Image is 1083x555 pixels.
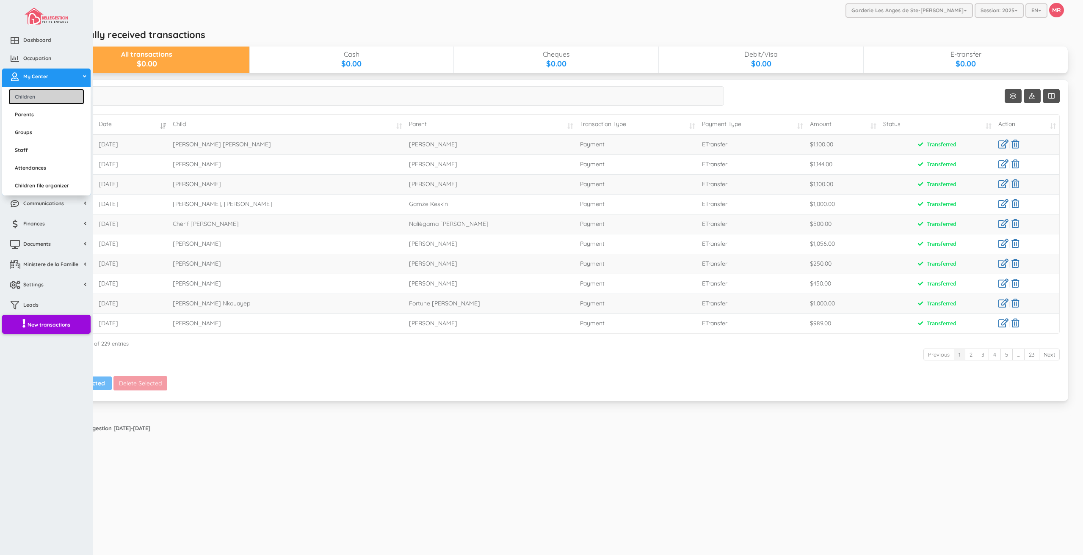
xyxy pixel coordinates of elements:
span: [PERSON_NAME] [173,260,221,267]
span: [PERSON_NAME] [PERSON_NAME] [173,140,271,148]
a: Parents [8,107,84,122]
div: $0.00 [659,58,863,69]
td: Fortune [PERSON_NAME] [406,294,577,313]
td: | [995,254,1059,274]
td: [PERSON_NAME] [406,135,577,154]
td: [DATE] [95,174,170,194]
a: Dashboard [2,32,91,50]
td: [DATE] [95,234,170,254]
td: ETransfer [699,174,806,194]
span: Transferred [911,159,964,170]
div: All transactions [44,51,249,58]
td: [PERSON_NAME] [406,313,577,333]
td: Payment [577,194,699,214]
td: ETransfer [699,274,806,294]
a: Occupation [2,50,91,69]
td: Amount: activate to sort column ascending [807,115,880,135]
span: Documents [23,240,51,247]
a: Leads [2,297,91,315]
td: | [995,135,1059,154]
div: Cheques [454,51,658,58]
td: ETransfer [699,313,806,333]
td: [DATE] [95,214,170,234]
td: | [995,234,1059,254]
span: [PERSON_NAME] [173,280,221,287]
td: Payment [577,294,699,313]
span: Ministere de la Famille [23,261,78,268]
div: $0.00 [250,58,454,69]
td: [PERSON_NAME] [406,254,577,274]
a: Attendances [8,160,84,176]
a: Documents [2,236,91,254]
span: [PERSON_NAME] [173,180,221,188]
td: ETransfer [699,154,806,174]
span: Transferred [911,278,964,290]
span: [PERSON_NAME] Nkouayep [173,299,250,307]
span: Communications [23,200,64,207]
td: ETransfer [699,234,806,254]
a: Children [8,89,84,104]
a: … [1012,349,1025,361]
td: Naliègama [PERSON_NAME] [406,214,577,234]
td: Action: activate to sort column ascending [995,115,1059,135]
span: [PERSON_NAME], [PERSON_NAME] [173,200,272,208]
td: $1,144.00 [807,154,880,174]
a: Ministere de la Famille [2,256,91,275]
div: $0.00 [44,58,249,69]
span: Occupation [23,55,51,62]
td: $989.00 [807,313,880,333]
span: [PERSON_NAME] [173,160,221,168]
td: $1,100.00 [807,135,880,154]
span: Transferred [911,139,964,151]
td: $1,100.00 [807,174,880,194]
a: Finances [2,216,91,234]
span: Transferred [911,219,964,230]
span: Finances [23,220,45,227]
a: My Center [2,69,91,87]
a: Communications [2,195,91,214]
span: Settings [23,281,44,288]
td: [DATE] [95,313,170,333]
td: [DATE] [95,194,170,214]
div: Debit/Visa [659,51,863,58]
a: 4 [989,349,1001,361]
span: Transferred [911,318,964,330]
div: E-transfer [864,51,1068,58]
a: Children file organizer [8,178,84,193]
td: Parent: activate to sort column ascending [406,115,577,135]
strong: Copyright © Bellegestion [DATE]-[DATE] [44,425,150,431]
td: ETransfer [699,135,806,154]
td: Gamze Keskin [406,194,577,214]
td: Payment [577,154,699,174]
td: | [995,174,1059,194]
span: Transferred [911,258,964,270]
span: Leads [23,301,39,308]
td: Status: activate to sort column ascending [880,115,995,135]
td: | [995,274,1059,294]
td: Payment [577,135,699,154]
td: $500.00 [807,214,880,234]
td: $1,000.00 [807,294,880,313]
span: [PERSON_NAME] [173,240,221,247]
a: 1 [954,349,965,361]
td: $250.00 [807,254,880,274]
td: | [995,154,1059,174]
span: [PERSON_NAME] [173,319,221,327]
img: image [25,8,68,25]
td: | [995,214,1059,234]
td: Transaction Type: activate to sort column ascending [577,115,699,135]
td: Payment [577,313,699,333]
td: Payment Type: activate to sort column ascending [699,115,806,135]
td: Payment [577,274,699,294]
span: New transactions [28,321,70,328]
span: Chérif [PERSON_NAME] [173,220,239,228]
div: $0.00 [864,58,1068,69]
a: Next [1039,349,1060,361]
td: Payment [577,254,699,274]
td: [PERSON_NAME] [406,174,577,194]
td: [PERSON_NAME] [406,274,577,294]
span: Transferred [911,298,964,310]
span: Transferred [911,179,964,190]
td: Date: activate to sort column ascending [95,115,170,135]
td: Child: activate to sort column ascending [169,115,406,135]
